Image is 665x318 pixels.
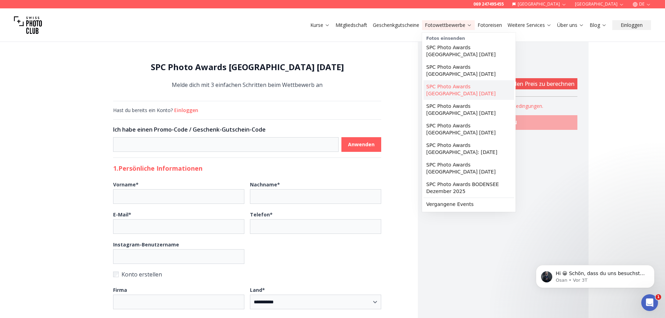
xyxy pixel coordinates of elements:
[113,295,244,309] input: Firma
[473,1,504,7] a: 069 247495455
[656,294,661,300] span: 1
[505,20,554,30] button: Weitere Services
[113,219,244,234] input: E-Mail*
[113,163,381,173] h2: 1. Persönliche Informationen
[525,250,665,299] iframe: Intercom notifications Nachricht
[373,22,419,29] a: Geschenkgutscheine
[425,22,472,29] a: Fotowettbewerbe
[423,80,514,100] a: SPC Photo Awards [GEOGRAPHIC_DATA] [DATE]
[490,103,543,110] button: Accept termsGelesen und akzeptiert
[475,20,505,30] button: Fotoreisen
[587,20,609,30] button: Blog
[590,22,607,29] a: Blog
[113,272,119,277] input: Konto erstellen
[641,294,658,311] iframe: Intercom live chat
[423,139,514,158] a: SPC Photo Awards [GEOGRAPHIC_DATA]: [DATE]
[250,189,381,204] input: Nachname*
[308,20,333,30] button: Kurse
[113,181,139,188] b: Vorname *
[250,295,381,309] select: Land*
[335,22,367,29] a: Mitgliedschaft
[113,249,244,264] input: Instagram-Benutzername
[423,119,514,139] a: SPC Photo Awards [GEOGRAPHIC_DATA] [DATE]
[333,20,370,30] button: Mitgliedschaft
[113,61,381,90] div: Melde dich mit 3 einfachen Schritten beim Wettbewerb an
[113,211,131,218] b: E-Mail *
[250,211,273,218] b: Telefon *
[113,189,244,204] input: Vorname*
[113,269,381,279] label: Konto erstellen
[370,20,422,30] button: Geschenkgutscheine
[14,11,42,39] img: Swiss photo club
[341,137,381,152] button: Anwenden
[423,41,514,61] a: SPC Photo Awards [GEOGRAPHIC_DATA] [DATE]
[508,22,552,29] a: Weitere Services
[423,198,514,210] a: Vergangene Events
[174,107,198,114] button: Einloggen
[113,287,127,293] b: Firma
[554,20,587,30] button: Über uns
[250,287,265,293] b: Land *
[423,178,514,198] a: SPC Photo Awards BODENSEE Dezember 2025
[478,22,502,29] a: Fotoreisen
[113,61,381,73] h1: SPC Photo Awards [GEOGRAPHIC_DATA] [DATE]
[113,125,381,134] h3: Ich habe einen Promo-Code / Geschenk-Gutschein-Code
[113,107,381,114] div: Hast du bereits ein Konto?
[113,241,179,248] b: Instagram-Benutzername
[423,61,514,80] a: SPC Photo Awards [GEOGRAPHIC_DATA] [DATE]
[423,100,514,119] a: SPC Photo Awards [GEOGRAPHIC_DATA] [DATE]
[422,20,475,30] button: Fotowettbewerbe
[557,22,584,29] a: Über uns
[250,219,381,234] input: Telefon*
[310,22,330,29] a: Kurse
[423,34,514,41] div: Fotos einsenden
[348,141,375,148] b: Anwenden
[423,158,514,178] a: SPC Photo Awards [GEOGRAPHIC_DATA] [DATE]
[612,20,651,30] button: Einloggen
[250,181,280,188] b: Nachname *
